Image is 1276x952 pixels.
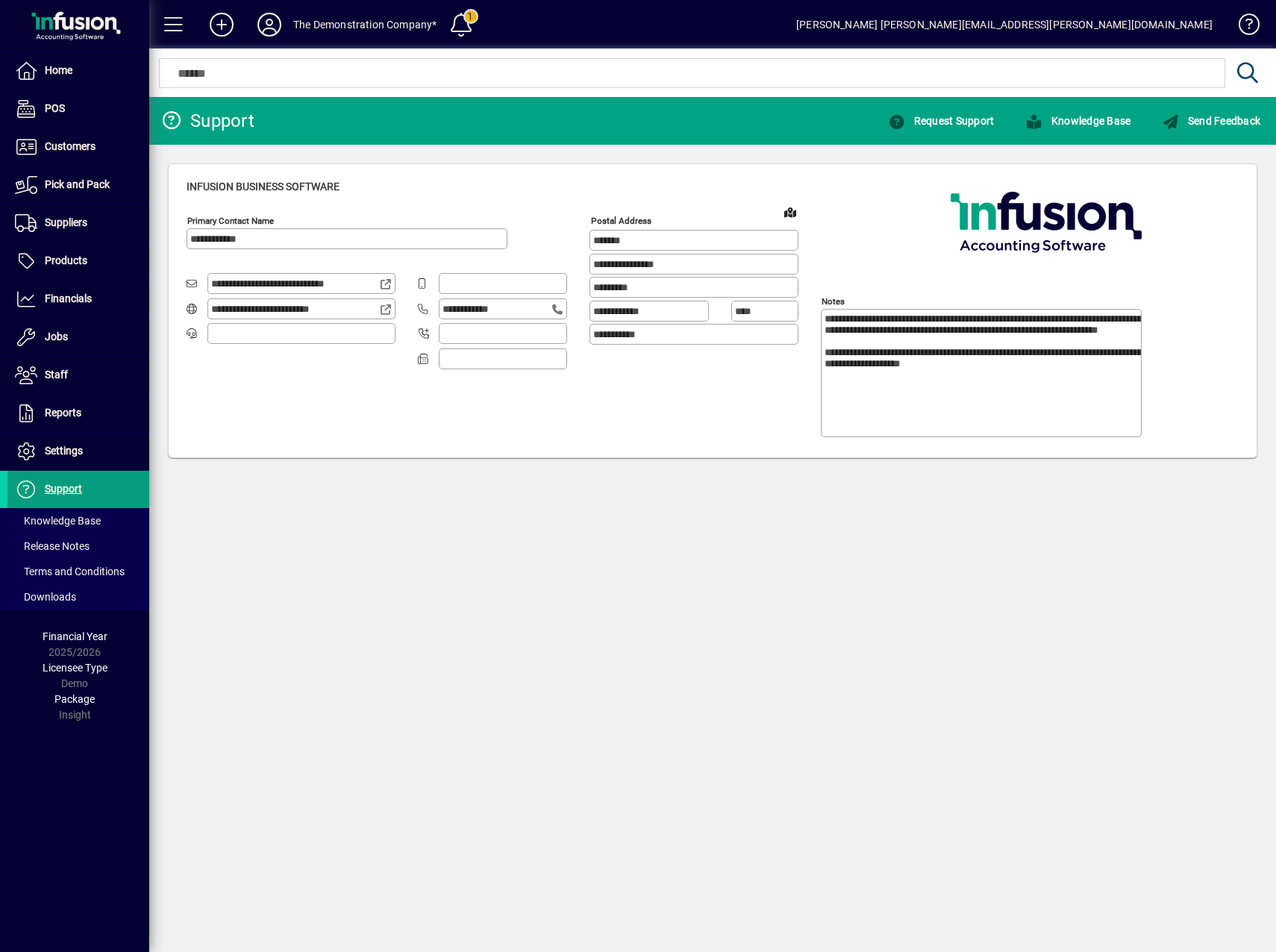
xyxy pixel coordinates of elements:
a: Downloads [7,584,149,610]
span: Products [45,254,87,266]
span: Home [45,64,72,76]
span: POS [45,102,65,114]
div: Support [160,109,254,133]
a: Release Notes [7,533,149,559]
span: Staff [45,369,68,381]
span: Pick and Pack [45,178,110,190]
a: Staff [7,357,149,394]
a: Knowledge Base [7,508,149,533]
a: Reports [7,395,149,432]
a: Customers [7,128,149,166]
span: Financials [45,292,92,304]
span: Licensee Type [43,662,107,674]
a: Jobs [7,319,149,356]
mat-label: Primary Contact Name [187,216,274,226]
a: Home [7,52,149,90]
a: Products [7,242,149,280]
span: Downloads [15,591,76,603]
a: View on map [778,200,802,224]
a: Knowledge Base [1227,3,1257,51]
span: Send Feedback [1162,115,1260,127]
div: [PERSON_NAME] [PERSON_NAME][EMAIL_ADDRESS][PERSON_NAME][DOMAIN_NAME] [796,13,1213,37]
button: Knowledge Base [1022,107,1134,134]
button: Request Support [884,107,998,134]
span: Suppliers [45,216,87,228]
span: Reports [45,407,81,419]
mat-label: Notes [822,296,845,307]
span: Infusion Business Software [187,181,340,192]
a: Knowledge Base [1010,107,1146,134]
span: Customers [45,140,96,152]
a: Financials [7,281,149,318]
span: Jobs [45,331,68,342]
span: Knowledge Base [15,515,101,527]
a: Pick and Pack [7,166,149,204]
span: Financial Year [43,630,107,642]
span: Support [45,483,82,495]
div: The Demonstration Company* [293,13,437,37]
span: Request Support [888,115,994,127]
button: Send Feedback [1158,107,1264,134]
span: Package [54,693,95,705]
a: Suppliers [7,204,149,242]
span: Terms and Conditions [15,566,125,577]
span: Settings [45,445,83,457]
span: Knowledge Base [1025,115,1130,127]
button: Profile [245,11,293,38]
span: Release Notes [15,540,90,552]
a: Terms and Conditions [7,559,149,584]
a: Settings [7,433,149,470]
button: Add [198,11,245,38]
a: POS [7,90,149,128]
